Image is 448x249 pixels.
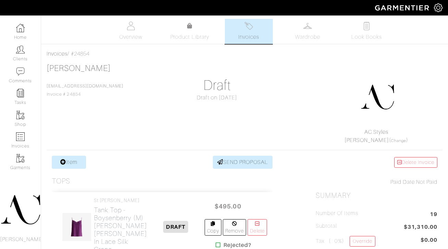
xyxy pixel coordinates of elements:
a: [PERSON_NAME] [47,64,111,73]
div: Draft on [DATE] [156,94,278,102]
a: Overview [107,19,155,44]
img: reminder-icon-8004d30b9f0a5d33ae49ab947aed9ed385cf756f9e5892f1edd6e32f2345188e.png [16,89,25,97]
h1: Draft [156,77,278,94]
a: SEND PROPOSAL [213,156,273,169]
span: $31,310.00 [404,223,438,232]
a: Invoices [47,51,68,57]
a: AC.Styles [364,129,388,135]
a: [PERSON_NAME] [344,137,389,143]
a: Item [52,156,86,169]
span: Invoice # 24854 [47,84,123,97]
img: todo-9ac3debb85659649dc8f770b8b6100bb5dab4b48dedcbae339e5042a72dfd3cc.svg [362,22,371,30]
a: Look Books [343,19,391,44]
h5: Number of Items [316,210,358,217]
img: garmentier-logo-header-white-b43fb05a5012e4ada735d5af1a66efaba907eab6374d6393d1fbf88cb4ef424d.png [372,2,434,14]
span: Overview [119,33,142,41]
a: Delete [247,219,267,236]
a: Copy [205,219,221,236]
img: wardrobe-487a4870c1b7c33e795ec22d11cfc2ed9d08956e64fb3008fe2437562e282088.svg [303,22,312,30]
img: garments-icon-b7da505a4dc4fd61783c78ac3ca0ef83fa9d6f193b1c9dc38574b1d14d53ca28.png [16,154,25,163]
h4: St [PERSON_NAME] [94,198,147,203]
a: [EMAIL_ADDRESS][DOMAIN_NAME] [47,84,123,88]
a: Invoices [225,19,273,44]
a: Delete Invoice [394,157,437,168]
img: garments-icon-b7da505a4dc4fd61783c78ac3ca0ef83fa9d6f193b1c9dc38574b1d14d53ca28.png [16,111,25,119]
a: Product Library [166,22,214,41]
span: Paid Date: [390,179,416,185]
img: basicinfo-40fd8af6dae0f16599ec9e87c0ef1c0a1fdea2edbe929e3d69a839185d80c458.svg [126,22,135,30]
span: $495.00 [207,199,249,214]
div: ( ) [318,128,434,144]
div: Not Paid [316,178,437,186]
img: gear-icon-white-bd11855cb880d31180b6d7d6211b90ccbf57a29d726f0c71d8c61bd08dd39cc2.png [434,3,443,12]
div: / #24854 [47,50,443,58]
img: 1.png [60,213,94,241]
span: Product Library [170,33,209,41]
span: Invoices [238,33,259,41]
a: Wardrobe [284,19,332,44]
span: 19 [430,210,437,220]
img: comment-icon-a0a6a9ef722e966f86d9cbdc48e553b5cf19dbc54f86b18d962a5391bc8f6eb6.png [16,67,25,76]
h2: Summary [316,191,437,200]
img: orders-27d20c2124de7fd6de4e0e44c1d41de31381a507db9b33961299e4e07d508b8c.svg [244,22,253,30]
img: orders-icon-0abe47150d42831381b5fb84f609e132dff9fe21cb692f30cb5eec754e2cba89.png [16,132,25,141]
span: DRAFT [163,221,188,233]
a: Remove [223,219,246,236]
span: Look Books [351,33,382,41]
span: Wardrobe [295,33,320,41]
img: 1750451417276.png [360,80,395,114]
span: $0.00 [421,236,437,244]
img: clients-icon-6bae9207a08558b7cb47a8932f037763ab4055f8c8b6bfacd5dc20c3e0201464.png [16,45,25,54]
h3: Tops [52,177,70,186]
h5: Tax ( : 0%) [316,236,375,247]
a: Change [391,139,406,143]
h5: Subtotal [316,223,337,229]
a: Override [350,236,375,247]
img: dashboard-icon-dbcd8f5a0b271acd01030246c82b418ddd0df26cd7fceb0bd07c9910d44c42f6.png [16,24,25,32]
